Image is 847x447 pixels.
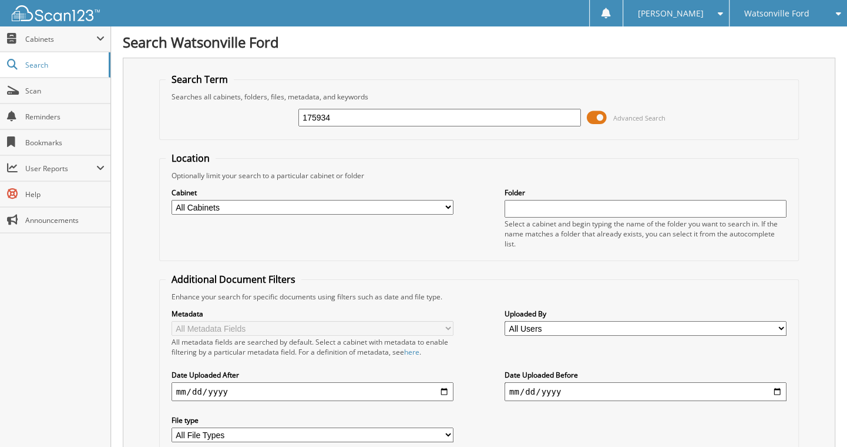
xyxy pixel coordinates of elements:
[25,86,105,96] span: Scan
[166,92,793,102] div: Searches all cabinets, folders, files, metadata, and keywords
[505,219,786,249] div: Select a cabinet and begin typing the name of the folder you want to search in. If the name match...
[505,188,786,198] label: Folder
[12,5,100,21] img: scan123-logo-white.svg
[505,382,786,401] input: end
[172,382,453,401] input: start
[25,112,105,122] span: Reminders
[172,188,453,198] label: Cabinet
[25,189,105,199] span: Help
[166,171,793,181] div: Optionally limit your search to a particular cabinet or folder
[166,73,234,86] legend: Search Term
[166,273,301,286] legend: Additional Document Filters
[404,347,419,357] a: here
[123,32,835,52] h1: Search Watsonville Ford
[166,292,793,302] div: Enhance your search for specific documents using filters such as date and file type.
[613,114,665,122] span: Advanced Search
[638,10,704,17] span: [PERSON_NAME]
[172,370,453,380] label: Date Uploaded After
[172,337,453,357] div: All metadata fields are searched by default. Select a cabinet with metadata to enable filtering b...
[25,34,96,44] span: Cabinets
[166,152,216,165] legend: Location
[25,138,105,148] span: Bookmarks
[505,370,786,380] label: Date Uploaded Before
[25,164,96,174] span: User Reports
[172,415,453,425] label: File type
[788,391,847,447] iframe: Chat Widget
[744,10,809,17] span: Watsonville Ford
[505,309,786,319] label: Uploaded By
[172,309,453,319] label: Metadata
[25,215,105,225] span: Announcements
[25,60,103,70] span: Search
